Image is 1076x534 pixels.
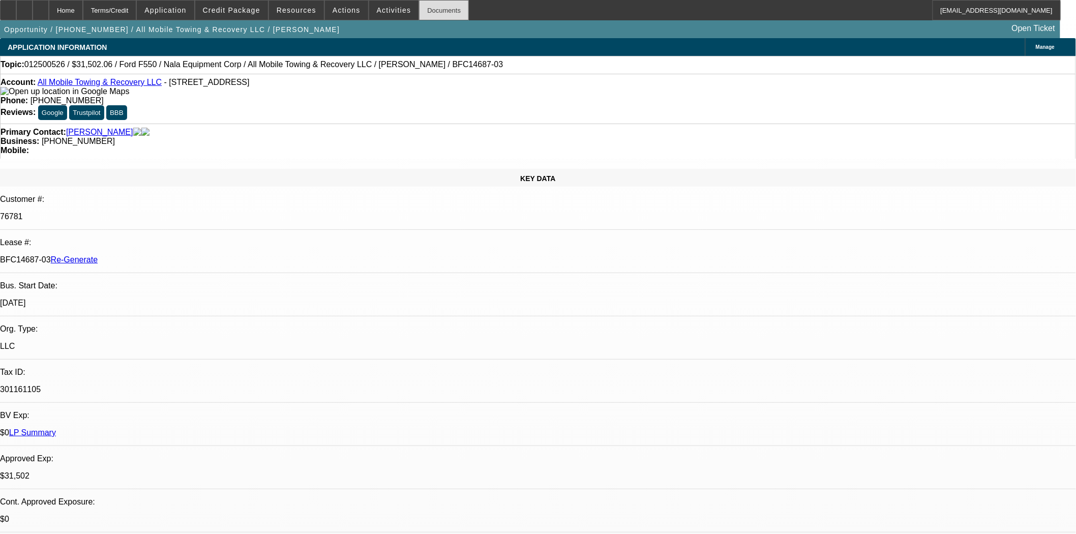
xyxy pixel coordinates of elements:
span: Actions [333,6,361,14]
span: APPLICATION INFORMATION [8,43,107,51]
a: [PERSON_NAME] [66,128,133,137]
span: - [STREET_ADDRESS] [164,78,250,86]
img: linkedin-icon.png [141,128,150,137]
img: Open up location in Google Maps [1,87,129,96]
span: [PHONE_NUMBER] [31,96,104,105]
span: [PHONE_NUMBER] [42,137,115,145]
span: Resources [277,6,316,14]
button: Resources [269,1,324,20]
strong: Account: [1,78,36,86]
strong: Reviews: [1,108,36,116]
strong: Mobile: [1,146,29,155]
button: Trustpilot [69,105,104,120]
a: LP Summary [9,428,56,437]
a: View Google Maps [1,87,129,96]
button: Google [38,105,67,120]
span: Activities [377,6,411,14]
a: All Mobile Towing & Recovery LLC [38,78,162,86]
span: Credit Package [203,6,260,14]
button: Actions [325,1,368,20]
button: BBB [106,105,127,120]
span: Application [144,6,186,14]
a: Re-Generate [51,255,98,264]
button: Application [137,1,194,20]
strong: Business: [1,137,39,145]
span: 012500526 / $31,502.06 / Ford F550 / Nala Equipment Corp / All Mobile Towing & Recovery LLC / [PE... [24,60,503,69]
span: KEY DATA [520,174,555,183]
button: Activities [369,1,419,20]
strong: Topic: [1,60,24,69]
img: facebook-icon.png [133,128,141,137]
a: Open Ticket [1008,20,1059,37]
span: Opportunity / [PHONE_NUMBER] / All Mobile Towing & Recovery LLC / [PERSON_NAME] [4,25,340,34]
button: Credit Package [195,1,268,20]
strong: Primary Contact: [1,128,66,137]
strong: Phone: [1,96,28,105]
span: Manage [1036,44,1055,50]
